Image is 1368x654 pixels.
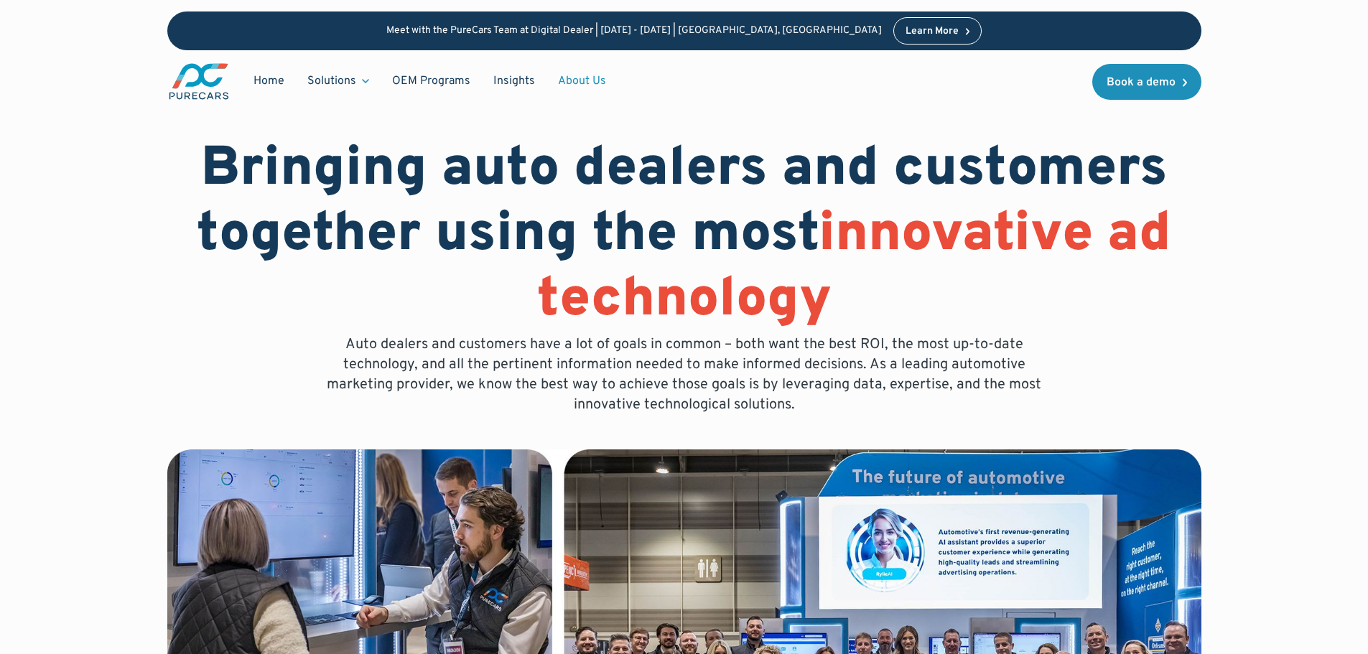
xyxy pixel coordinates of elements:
[167,138,1201,335] h1: Bringing auto dealers and customers together using the most
[307,73,356,89] div: Solutions
[381,67,482,95] a: OEM Programs
[296,67,381,95] div: Solutions
[906,27,959,37] div: Learn More
[482,67,546,95] a: Insights
[537,201,1172,335] span: innovative ad technology
[317,335,1052,415] p: Auto dealers and customers have a lot of goals in common – both want the best ROI, the most up-to...
[546,67,618,95] a: About Us
[167,62,231,101] a: main
[1107,77,1176,88] div: Book a demo
[242,67,296,95] a: Home
[167,62,231,101] img: purecars logo
[1092,64,1201,100] a: Book a demo
[893,17,982,45] a: Learn More
[386,25,882,37] p: Meet with the PureCars Team at Digital Dealer | [DATE] - [DATE] | [GEOGRAPHIC_DATA], [GEOGRAPHIC_...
